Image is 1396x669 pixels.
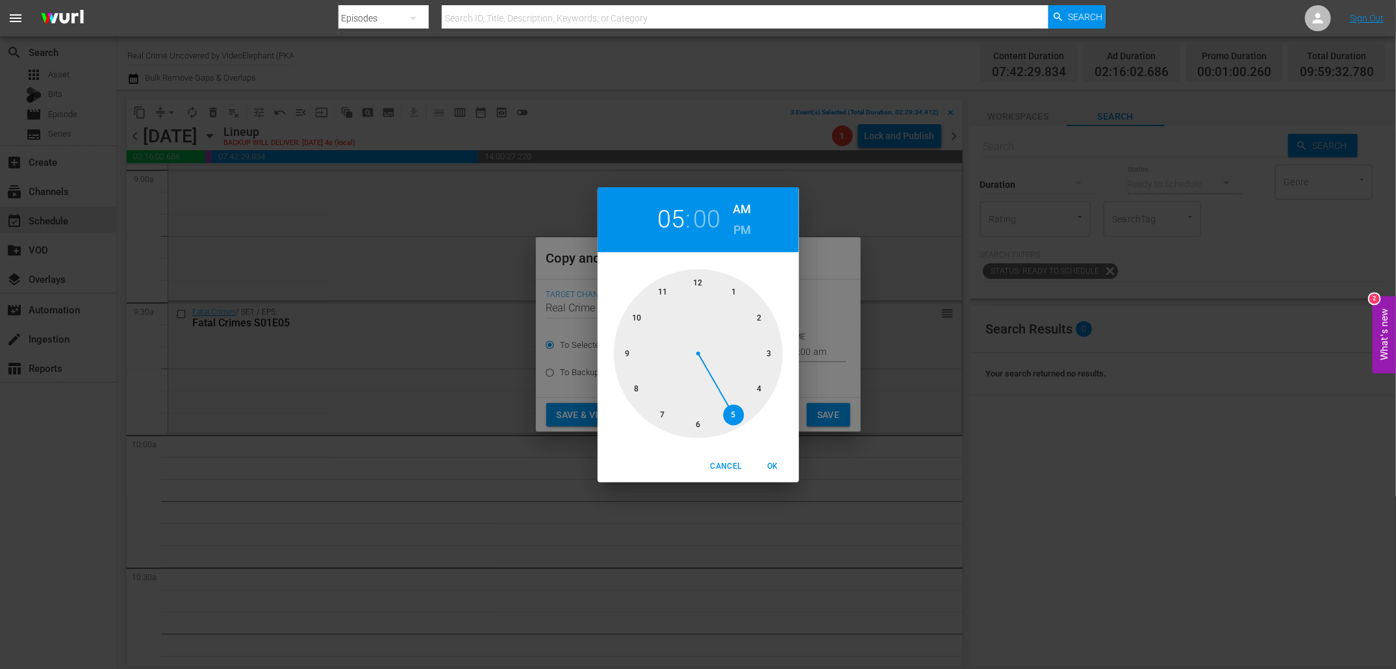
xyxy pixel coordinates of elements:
button: PM [733,220,752,241]
button: OK [752,456,794,477]
span: Search [1068,5,1102,29]
button: Open Feedback Widget [1373,296,1396,373]
a: Sign Out [1350,13,1384,23]
span: OK [757,460,789,473]
span: menu [8,10,23,26]
button: AM [733,199,752,220]
button: 05 [657,205,684,234]
span: Cancel [710,460,741,473]
img: ans4CAIJ8jUAAAAAAAAAAAAAAAAAAAAAAAAgQb4GAAAAAAAAAAAAAAAAAAAAAAAAJMjXAAAAAAAAAAAAAAAAAAAAAAAAgAT5G... [31,3,94,34]
button: Cancel [705,456,746,477]
h2: : [685,205,691,234]
div: 2 [1369,293,1380,304]
button: 00 [693,205,720,234]
h6: PM [733,220,751,241]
